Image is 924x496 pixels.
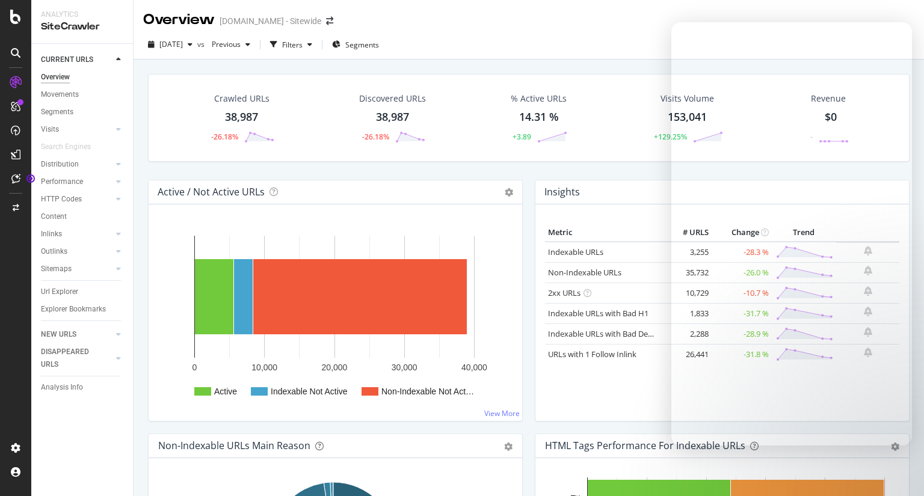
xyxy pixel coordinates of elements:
[41,71,125,84] a: Overview
[220,15,321,27] div: [DOMAIN_NAME] - Sitewide
[41,88,79,101] div: Movements
[41,193,112,206] a: HTTP Codes
[41,328,112,341] a: NEW URLS
[41,381,83,394] div: Analysis Info
[664,303,712,323] td: 1,833
[664,262,712,283] td: 35,732
[461,363,487,372] text: 40,000
[376,109,409,125] div: 38,987
[41,245,112,258] a: Outlinks
[41,303,106,316] div: Explorer Bookmarks
[548,246,603,257] a: Indexable URLs
[214,93,269,105] div: Crawled URLs
[513,132,531,142] div: +3.89
[345,40,379,50] span: Segments
[359,93,426,105] div: Discovered URLs
[211,132,238,142] div: -26.18%
[41,54,112,66] a: CURRENT URLS
[41,176,83,188] div: Performance
[41,10,123,20] div: Analytics
[41,263,72,275] div: Sitemaps
[41,106,125,118] a: Segments
[484,408,520,418] a: View More
[143,10,215,30] div: Overview
[41,303,125,316] a: Explorer Bookmarks
[41,158,112,171] a: Distribution
[548,267,621,278] a: Non-Indexable URLs
[41,141,91,153] div: Search Engines
[158,184,265,200] h4: Active / Not Active URLs
[504,442,513,451] div: gear
[158,224,508,411] svg: A chart.
[511,93,567,105] div: % Active URLs
[192,363,197,372] text: 0
[41,228,62,240] div: Inlinks
[41,20,123,34] div: SiteCrawler
[41,245,67,258] div: Outlinks
[41,328,76,341] div: NEW URLS
[143,35,197,54] button: [DATE]
[41,158,79,171] div: Distribution
[41,141,103,153] a: Search Engines
[548,328,679,339] a: Indexable URLs with Bad Description
[41,210,125,223] a: Content
[265,35,317,54] button: Filters
[505,188,513,197] i: Options
[661,93,714,105] div: Visits Volume
[664,283,712,303] td: 10,729
[41,346,112,371] a: DISAPPEARED URLS
[548,308,648,319] a: Indexable URLs with Bad H1
[392,363,417,372] text: 30,000
[327,35,384,54] button: Segments
[214,387,237,396] text: Active
[25,173,36,184] div: Tooltip anchor
[41,381,125,394] a: Analysis Info
[664,224,712,242] th: # URLS
[545,224,664,242] th: Metric
[664,323,712,344] td: 2,288
[654,132,687,142] div: +129.25%
[41,346,102,371] div: DISAPPEARED URLS
[519,109,559,125] div: 14.31 %
[41,286,125,298] a: Url Explorer
[381,387,474,396] text: Non-Indexable Not Act…
[41,210,67,223] div: Content
[41,106,73,118] div: Segments
[362,132,389,142] div: -26.18%
[41,123,59,136] div: Visits
[41,54,93,66] div: CURRENT URLS
[891,442,899,451] div: gear
[41,228,112,240] a: Inlinks
[548,349,636,360] a: URLs with 1 Follow Inlink
[207,39,241,49] span: Previous
[664,344,712,364] td: 26,441
[41,88,125,101] a: Movements
[668,109,707,125] div: 153,041
[548,287,581,298] a: 2xx URLs
[41,123,112,136] a: Visits
[159,39,183,49] span: 2025 Aug. 11th
[326,17,333,25] div: arrow-right-arrow-left
[41,286,78,298] div: Url Explorer
[282,40,303,50] div: Filters
[225,109,258,125] div: 38,987
[322,363,348,372] text: 20,000
[41,193,82,206] div: HTTP Codes
[41,176,112,188] a: Performance
[207,35,255,54] button: Previous
[251,363,277,372] text: 10,000
[41,263,112,275] a: Sitemaps
[197,39,207,49] span: vs
[544,184,580,200] h4: Insights
[664,242,712,263] td: 3,255
[158,439,310,452] div: Non-Indexable URLs Main Reason
[271,387,348,396] text: Indexable Not Active
[545,439,745,452] div: HTML Tags Performance for Indexable URLs
[671,22,912,445] iframe: Intercom live chat
[883,455,912,484] iframe: Intercom live chat
[41,71,70,84] div: Overview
